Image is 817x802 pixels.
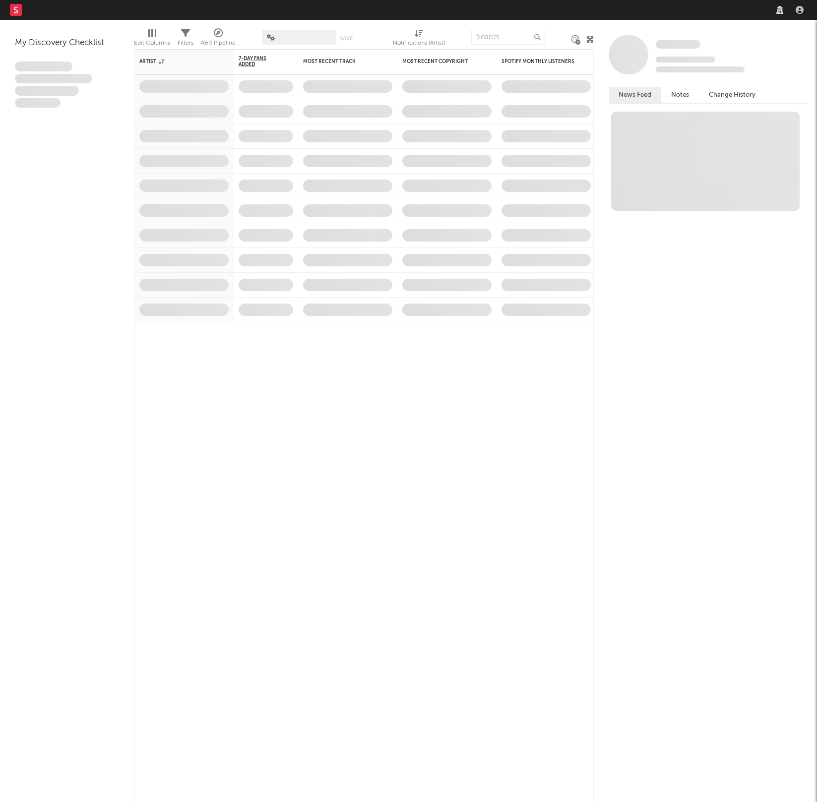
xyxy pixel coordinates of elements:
[239,56,278,67] span: 7-Day Fans Added
[656,40,700,49] span: Some Artist
[656,57,715,62] span: Tracking Since: [DATE]
[393,37,445,49] div: Notifications (Artist)
[15,62,72,71] span: Lorem ipsum dolor
[699,87,765,103] button: Change History
[303,59,377,64] div: Most Recent Track
[201,37,236,49] div: A&R Pipeline
[471,30,546,45] input: Search...
[178,25,193,54] div: Filters
[15,37,119,49] div: My Discovery Checklist
[178,37,193,49] div: Filters
[661,87,699,103] button: Notes
[139,59,214,64] div: Artist
[402,59,477,64] div: Most Recent Copyright
[609,87,661,103] button: News Feed
[393,25,445,54] div: Notifications (Artist)
[15,74,92,84] span: Integer aliquet in purus et
[656,66,745,72] span: 0 fans last week
[201,25,236,54] div: A&R Pipeline
[656,40,700,50] a: Some Artist
[502,59,576,64] div: Spotify Monthly Listeners
[134,25,170,54] div: Edit Columns
[340,36,353,41] button: Save
[15,98,61,108] span: Aliquam viverra
[134,37,170,49] div: Edit Columns
[15,86,79,96] span: Praesent ac interdum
